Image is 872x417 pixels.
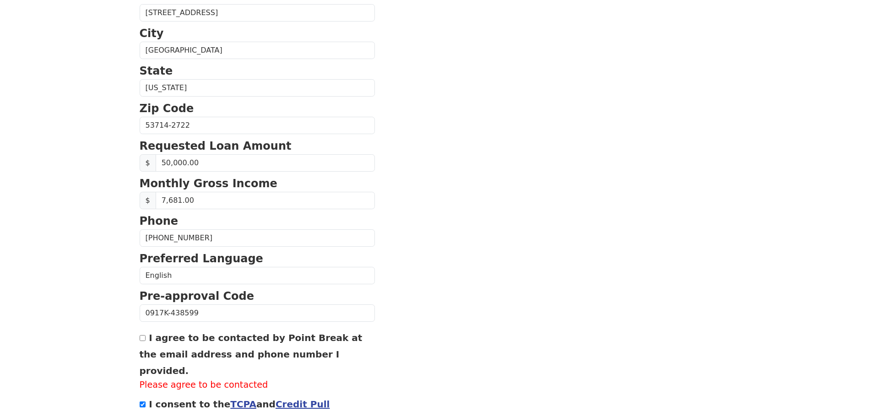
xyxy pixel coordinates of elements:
span: $ [140,154,156,172]
input: Street Address [140,4,375,22]
label: Please agree to be contacted [140,379,375,392]
a: TCPA [230,399,256,410]
strong: Pre-approval Code [140,290,255,303]
input: Requested Loan Amount [156,154,375,172]
input: Pre-approval Code [140,304,375,322]
strong: Requested Loan Amount [140,140,292,152]
label: I agree to be contacted by Point Break at the email address and phone number I provided. [140,332,363,376]
strong: City [140,27,164,40]
strong: Phone [140,215,179,227]
input: Phone [140,229,375,247]
span: $ [140,192,156,209]
input: Monthly Gross Income [156,192,375,209]
input: City [140,42,375,59]
p: Monthly Gross Income [140,175,375,192]
strong: Zip Code [140,102,194,115]
input: Zip Code [140,117,375,134]
strong: Preferred Language [140,252,263,265]
strong: State [140,65,173,77]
